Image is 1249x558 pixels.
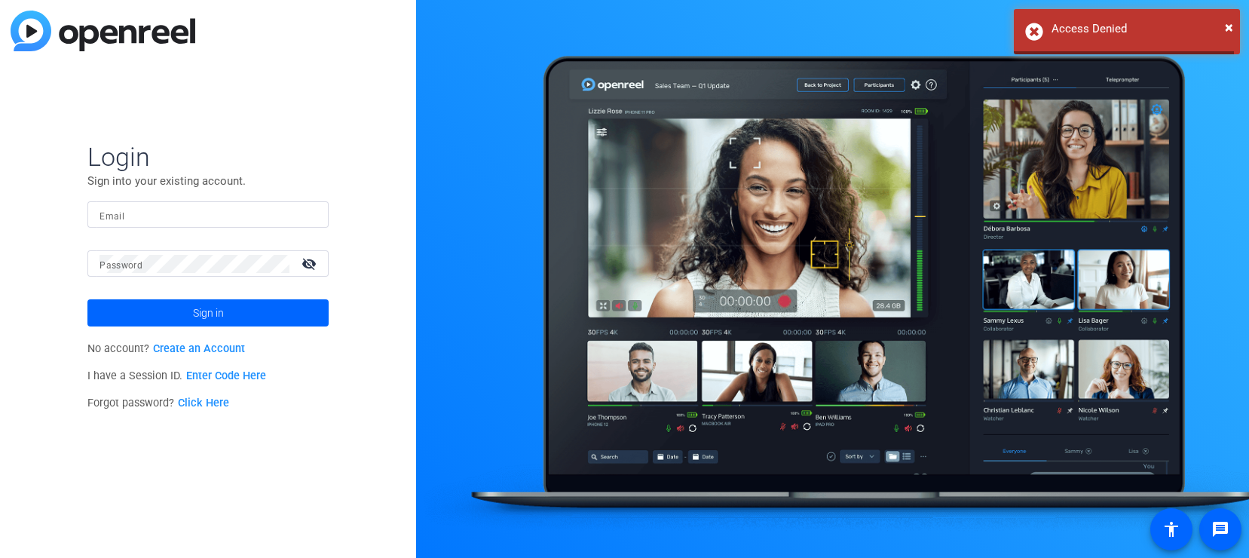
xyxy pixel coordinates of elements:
button: Sign in [87,299,329,327]
span: Sign in [193,294,224,332]
span: × [1225,18,1233,36]
p: Sign into your existing account. [87,173,329,189]
mat-icon: visibility_off [292,253,329,274]
mat-label: Password [99,260,142,271]
span: Forgot password? [87,397,229,409]
span: Login [87,141,329,173]
a: Enter Code Here [186,369,266,382]
img: blue-gradient.svg [11,11,195,51]
button: Close [1225,16,1233,38]
a: Click Here [178,397,229,409]
mat-icon: message [1211,520,1229,538]
span: No account? [87,342,245,355]
a: Create an Account [153,342,245,355]
div: Access Denied [1052,20,1229,38]
mat-icon: accessibility [1162,520,1180,538]
input: Enter Email Address [99,206,317,224]
mat-label: Email [99,211,124,222]
span: I have a Session ID. [87,369,266,382]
